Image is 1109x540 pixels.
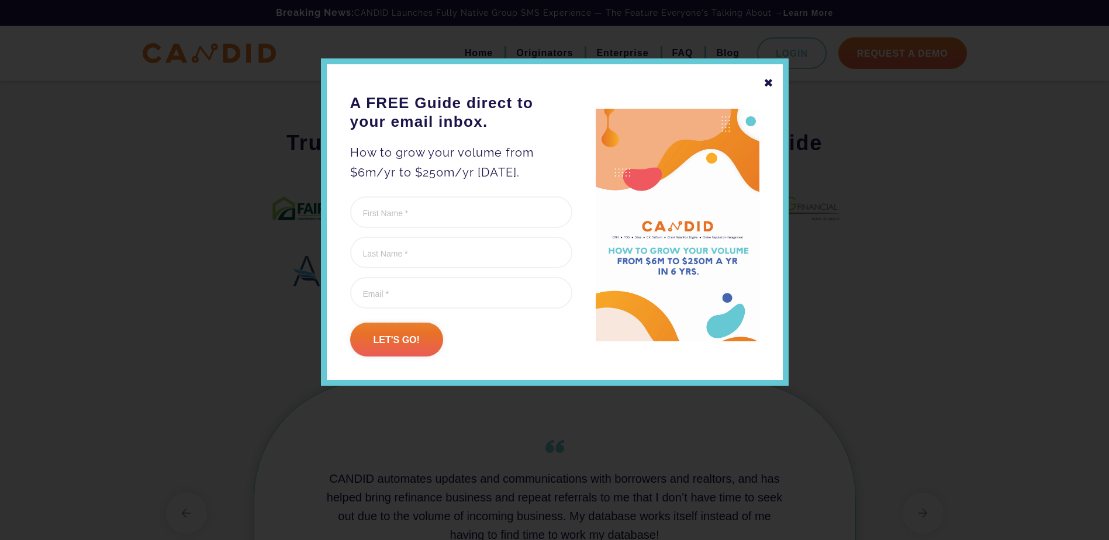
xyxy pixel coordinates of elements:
[350,143,572,182] p: How to grow your volume from $6m/yr to $250m/yr [DATE].
[763,73,774,93] div: ✖
[596,109,759,342] img: A FREE Guide direct to your email inbox.
[350,237,572,268] input: Last Name *
[350,94,572,131] h3: A FREE Guide direct to your email inbox.
[350,196,572,228] input: First Name *
[350,323,443,356] input: Let's go!
[350,277,572,309] input: Email *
